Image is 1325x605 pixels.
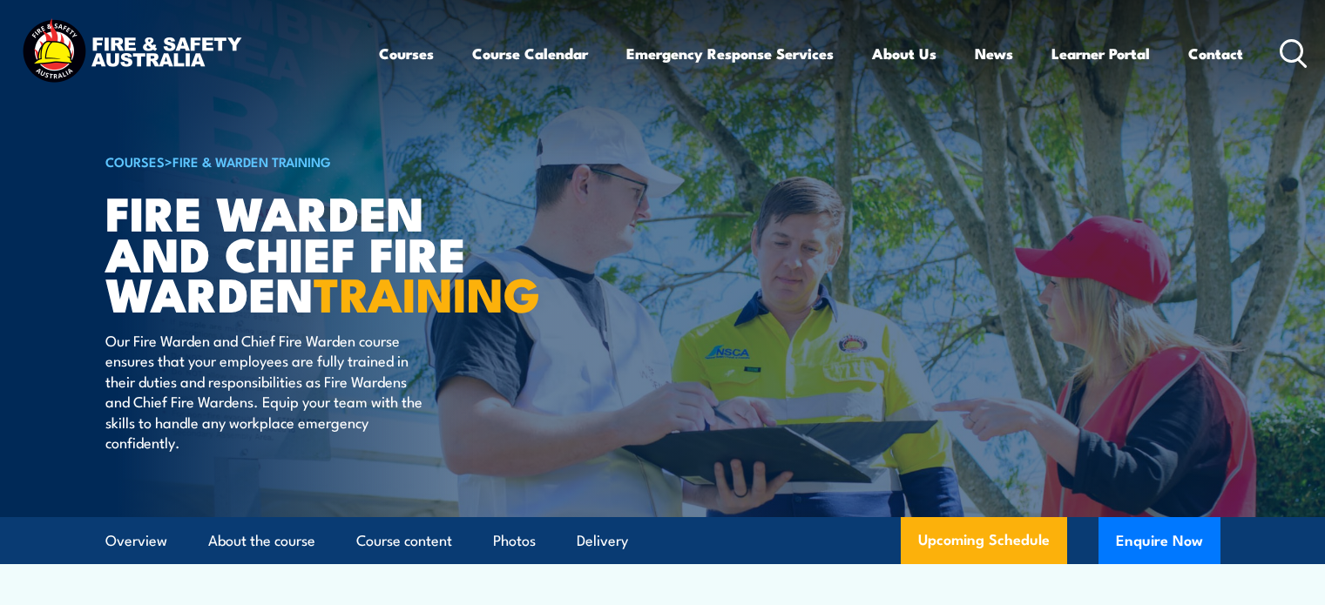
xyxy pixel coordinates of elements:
[105,151,536,171] h6: >
[379,30,434,77] a: Courses
[356,518,452,564] a: Course content
[472,30,588,77] a: Course Calendar
[901,517,1067,564] a: Upcoming Schedule
[577,518,628,564] a: Delivery
[105,192,536,313] h1: Fire Warden and Chief Fire Warden
[1099,517,1220,564] button: Enquire Now
[975,30,1013,77] a: News
[208,518,315,564] a: About the course
[1188,30,1243,77] a: Contact
[626,30,834,77] a: Emergency Response Services
[314,256,540,328] strong: TRAINING
[1051,30,1150,77] a: Learner Portal
[172,151,331,171] a: Fire & Warden Training
[105,330,423,452] p: Our Fire Warden and Chief Fire Warden course ensures that your employees are fully trained in the...
[105,151,165,171] a: COURSES
[872,30,936,77] a: About Us
[105,518,167,564] a: Overview
[493,518,536,564] a: Photos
